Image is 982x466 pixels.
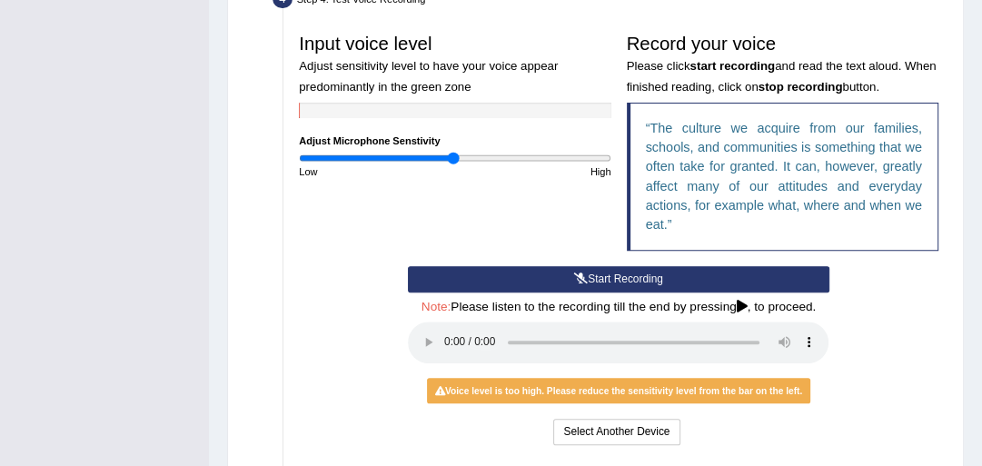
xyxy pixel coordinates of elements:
b: stop recording [759,80,843,94]
h3: Input voice level [299,34,610,94]
div: Low [292,164,455,179]
div: Voice level is too high. Please reduce the sensitivity level from the bar on the left. [427,378,809,403]
h4: Please listen to the recording till the end by pressing , to proceed. [408,301,828,314]
div: High [455,164,619,179]
span: Note: [422,300,451,313]
small: Adjust sensitivity level to have your voice appear predominantly in the green zone [299,59,558,93]
h3: Record your voice [627,34,938,94]
small: Please click and read the text aloud. When finished reading, click on button. [627,59,937,93]
label: Adjust Microphone Senstivity [299,134,440,148]
q: The culture we acquire from our families, schools, and communities is something that we often tak... [646,121,922,232]
b: start recording [689,59,775,73]
button: Select Another Device [553,419,679,445]
button: Start Recording [408,266,828,292]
